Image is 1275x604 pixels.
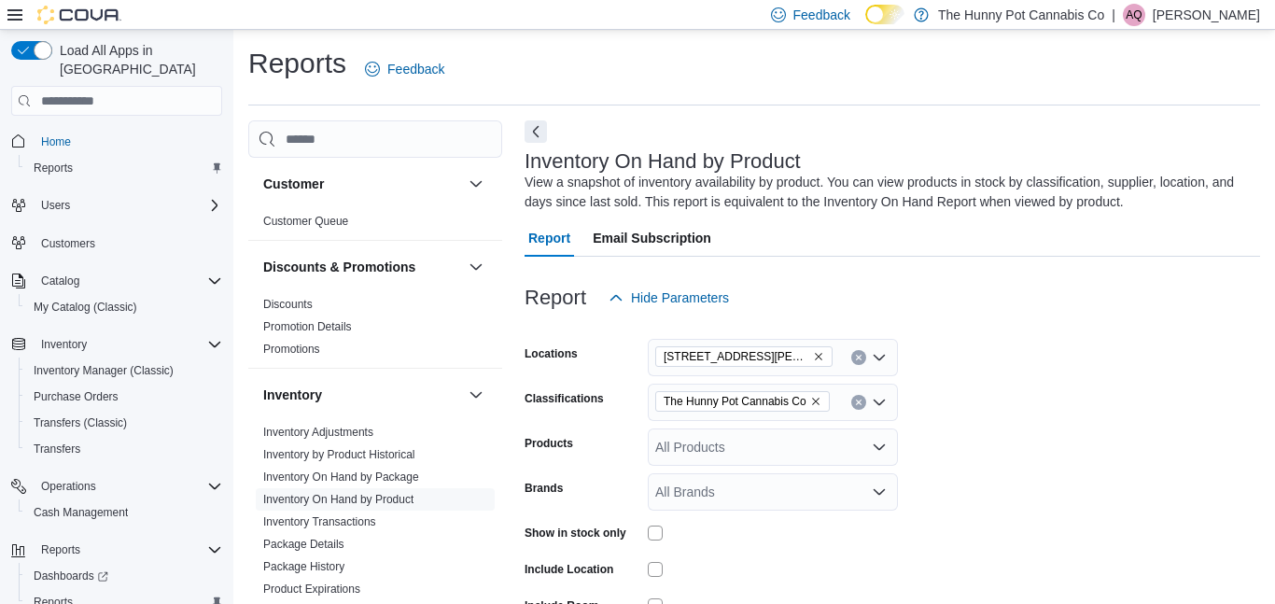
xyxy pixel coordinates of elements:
button: Users [34,194,77,217]
button: Customer [263,175,461,193]
button: Next [525,120,547,143]
span: Dashboards [26,565,222,587]
h3: Report [525,287,586,309]
button: Remove The Hunny Pot Cannabis Co from selection in this group [810,396,821,407]
span: Transfers (Classic) [26,412,222,434]
button: Purchase Orders [19,384,230,410]
label: Include Location [525,562,613,577]
span: Inventory Manager (Classic) [26,359,222,382]
span: My Catalog (Classic) [34,300,137,315]
a: Inventory Manager (Classic) [26,359,181,382]
a: Inventory by Product Historical [263,448,415,461]
button: Inventory Manager (Classic) [19,358,230,384]
a: Inventory Transactions [263,515,376,528]
button: Operations [4,473,230,499]
span: Email Subscription [593,219,711,257]
label: Locations [525,346,578,361]
span: Inventory Transactions [263,514,376,529]
span: Purchase Orders [26,386,222,408]
button: Reports [34,539,88,561]
a: Discounts [263,298,313,311]
span: Reports [41,542,80,557]
span: Cash Management [26,501,222,524]
a: Feedback [357,50,452,88]
button: Cash Management [19,499,230,526]
span: Home [34,129,222,152]
button: Reports [4,537,230,563]
button: Open list of options [872,395,887,410]
h3: Inventory On Hand by Product [525,150,801,173]
button: Catalog [34,270,87,292]
span: 3850 Sheppard Ave E [655,346,833,367]
span: Home [41,134,71,149]
button: Transfers (Classic) [19,410,230,436]
span: Package History [263,559,344,574]
span: Catalog [41,274,79,288]
span: Reports [34,539,222,561]
a: Inventory On Hand by Package [263,471,419,484]
h3: Inventory [263,386,322,404]
a: Promotion Details [263,320,352,333]
span: Inventory Manager (Classic) [34,363,174,378]
span: AQ [1126,4,1142,26]
label: Products [525,436,573,451]
button: Transfers [19,436,230,462]
span: Reports [34,161,73,176]
img: Cova [37,6,121,24]
span: Transfers (Classic) [34,415,127,430]
span: The Hunny Pot Cannabis Co [664,392,806,411]
a: Home [34,131,78,153]
a: Promotions [263,343,320,356]
span: Reports [26,157,222,179]
button: Open list of options [872,440,887,455]
a: Package Details [263,538,344,551]
span: Discounts [263,297,313,312]
h1: Reports [248,45,346,82]
h3: Discounts & Promotions [263,258,415,276]
button: Users [4,192,230,218]
span: Inventory by Product Historical [263,447,415,462]
span: Report [528,219,570,257]
span: Inventory [41,337,87,352]
button: Remove 3850 Sheppard Ave E from selection in this group [813,351,824,362]
span: Customers [41,236,95,251]
label: Classifications [525,391,604,406]
span: Dark Mode [865,24,866,25]
span: Cash Management [34,505,128,520]
span: Hide Parameters [631,288,729,307]
button: Inventory [263,386,461,404]
p: The Hunny Pot Cannabis Co [938,4,1104,26]
span: [STREET_ADDRESS][PERSON_NAME] [664,347,809,366]
span: Promotions [263,342,320,357]
button: Customers [4,230,230,257]
span: Catalog [34,270,222,292]
a: My Catalog (Classic) [26,296,145,318]
span: Package Details [263,537,344,552]
button: Clear input [851,395,866,410]
button: Home [4,127,230,154]
button: Inventory [4,331,230,358]
a: Transfers (Classic) [26,412,134,434]
p: [PERSON_NAME] [1153,4,1260,26]
button: My Catalog (Classic) [19,294,230,320]
div: View a snapshot of inventory availability by product. You can view products in stock by classific... [525,173,1251,212]
a: Transfers [26,438,88,460]
label: Brands [525,481,563,496]
button: Open list of options [872,350,887,365]
span: Transfers [34,442,80,457]
span: Inventory On Hand by Product [263,492,413,507]
div: Discounts & Promotions [248,293,502,368]
button: Reports [19,155,230,181]
span: Transfers [26,438,222,460]
div: Customer [248,210,502,240]
span: Operations [41,479,96,494]
p: | [1112,4,1115,26]
span: Customers [34,232,222,255]
a: Package History [263,560,344,573]
a: Inventory Adjustments [263,426,373,439]
span: Purchase Orders [34,389,119,404]
span: Feedback [387,60,444,78]
a: Dashboards [19,563,230,589]
a: Dashboards [26,565,116,587]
